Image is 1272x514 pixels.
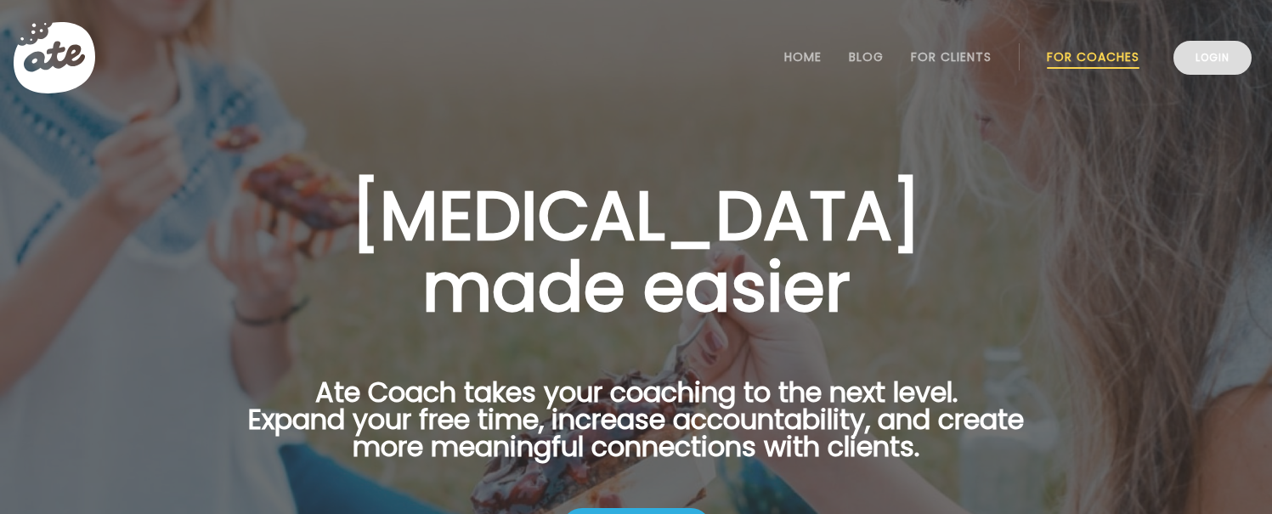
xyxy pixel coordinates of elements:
[849,50,884,64] a: Blog
[1047,50,1139,64] a: For Coaches
[784,50,822,64] a: Home
[911,50,992,64] a: For Clients
[222,379,1051,481] p: Ate Coach takes your coaching to the next level. Expand your free time, increase accountability, ...
[222,180,1051,323] h1: [MEDICAL_DATA] made easier
[1173,41,1252,75] a: Login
